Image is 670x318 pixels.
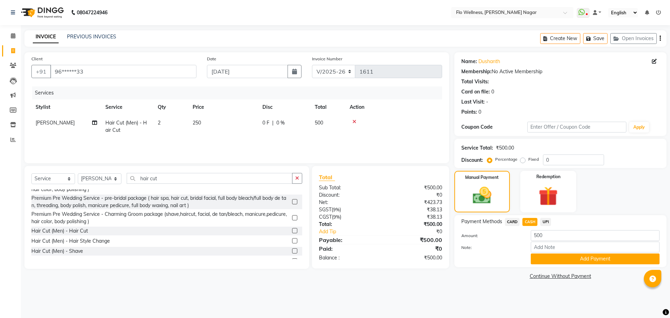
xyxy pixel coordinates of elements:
[495,156,518,162] label: Percentage
[380,184,447,191] div: ₹500.00
[31,211,289,225] div: Premium Pre Wedding Service - Charming Groom package (shave,haircut, facial, de tan/bleach, manic...
[33,31,59,43] a: INVOICE
[467,185,497,206] img: _cash.svg
[319,206,332,213] span: SGST
[461,123,527,131] div: Coupon Code
[314,199,380,206] div: Net:
[188,99,258,115] th: Price
[31,65,51,78] button: +91
[536,174,560,180] label: Redemption
[314,244,380,253] div: Paid:
[531,242,660,252] input: Add Note
[314,236,380,244] div: Payable:
[314,191,380,199] div: Discount:
[319,174,335,181] span: Total
[380,191,447,199] div: ₹0
[262,119,269,127] span: 0 F
[461,157,483,164] div: Discount:
[31,56,43,62] label: Client
[522,218,537,226] span: CASH
[312,56,342,62] label: Invoice Number
[50,65,196,78] input: Search by Name/Mobile/Email/Code
[314,228,392,235] a: Add Tip
[461,58,477,65] div: Name:
[319,214,332,220] span: CGST
[31,237,110,245] div: Hair Cut (Men) - Hair Style Change
[31,248,83,255] div: Hair Cut (Men) - Shave
[456,244,526,251] label: Note:
[333,207,340,212] span: 9%
[158,120,161,126] span: 2
[314,184,380,191] div: Sub Total:
[258,99,311,115] th: Disc
[314,221,380,228] div: Total:
[478,108,481,116] div: 0
[461,218,502,225] span: Payment Methods
[461,88,490,96] div: Card on file:
[32,86,447,99] div: Services
[380,236,447,244] div: ₹500.00
[531,253,660,264] button: Add Payment
[276,119,285,127] span: 0 %
[461,68,492,75] div: Membership:
[528,156,539,162] label: Fixed
[333,214,340,220] span: 9%
[496,144,514,152] div: ₹500.00
[465,174,499,181] label: Manual Payment
[461,68,660,75] div: No Active Membership
[392,228,447,235] div: ₹0
[527,122,626,132] input: Enter Offer / Coupon Code
[31,195,289,209] div: Premium Pre Wedding Service - pre-bridal package ( hair spa, hair cut, bridal facial, full body b...
[583,33,608,44] button: Save
[77,3,107,22] b: 08047224946
[314,206,380,213] div: ( )
[533,184,564,208] img: _gift.svg
[461,98,485,106] div: Last Visit:
[315,120,323,126] span: 500
[127,173,292,184] input: Search or Scan
[380,206,447,213] div: ₹38.13
[314,254,380,262] div: Balance :
[540,33,580,44] button: Create New
[101,99,154,115] th: Service
[505,218,520,226] span: CARD
[610,33,657,44] button: Open Invoices
[478,58,500,65] a: Dushanth
[272,119,274,127] span: |
[31,99,101,115] th: Stylist
[36,120,75,126] span: [PERSON_NAME]
[456,273,665,280] a: Continue Without Payment
[491,88,494,96] div: 0
[629,122,649,132] button: Apply
[461,108,477,116] div: Points:
[531,230,660,241] input: Amount
[18,3,66,22] img: logo
[380,221,447,228] div: ₹500.00
[105,120,147,133] span: Hair Cut (Men) - Hair Cut
[380,199,447,206] div: ₹423.73
[461,78,489,85] div: Total Visits:
[311,99,345,115] th: Total
[380,244,447,253] div: ₹0
[31,258,104,265] div: Hair Cut (Men) - Premium shave
[345,99,442,115] th: Action
[67,33,116,40] a: PREVIOUS INVOICES
[207,56,216,62] label: Date
[314,213,380,221] div: ( )
[461,144,493,152] div: Service Total:
[193,120,201,126] span: 250
[31,227,88,235] div: Hair Cut (Men) - Hair Cut
[380,254,447,262] div: ₹500.00
[486,98,488,106] div: -
[154,99,188,115] th: Qty
[540,218,551,226] span: UPI
[380,213,447,221] div: ₹38.13
[456,233,526,239] label: Amount:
